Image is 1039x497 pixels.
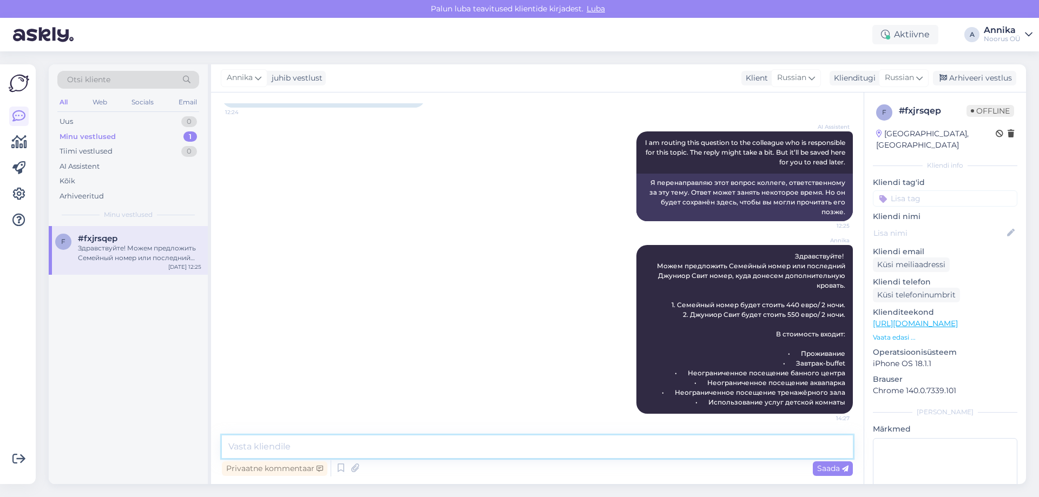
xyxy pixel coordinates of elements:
[873,423,1017,435] p: Märkmed
[873,333,1017,342] p: Vaata edasi ...
[90,95,109,109] div: Web
[830,72,876,84] div: Klienditugi
[984,35,1021,43] div: Noorus OÜ
[876,128,996,151] div: [GEOGRAPHIC_DATA], [GEOGRAPHIC_DATA]
[885,72,914,84] span: Russian
[60,176,75,187] div: Kõik
[882,108,886,116] span: f
[60,146,113,157] div: Tiimi vestlused
[809,222,850,230] span: 12:25
[183,131,197,142] div: 1
[873,227,1005,239] input: Lisa nimi
[9,73,29,94] img: Askly Logo
[873,190,1017,207] input: Lisa tag
[129,95,156,109] div: Socials
[636,174,853,221] div: Я перенаправляю этот вопрос коллеге, ответственному за эту тему. Ответ может занять некоторое вре...
[78,243,201,263] div: Здравствуйте! Можем предложить Семейный номер или последний Джуниор Свит номер, куда донесем допо...
[60,131,116,142] div: Minu vestlused
[104,210,153,220] span: Minu vestlused
[176,95,199,109] div: Email
[741,72,768,84] div: Klient
[809,123,850,131] span: AI Assistent
[899,104,966,117] div: # fxjrsqep
[78,234,117,243] span: #fxjrsqep
[583,4,608,14] span: Luba
[873,288,960,302] div: Küsi telefoninumbrit
[873,319,958,328] a: [URL][DOMAIN_NAME]
[984,26,1033,43] a: AnnikaNoorus OÜ
[873,177,1017,188] p: Kliendi tag'id
[872,25,938,44] div: Aktiivne
[873,211,1017,222] p: Kliendi nimi
[873,374,1017,385] p: Brauser
[873,407,1017,417] div: [PERSON_NAME]
[645,138,847,166] span: I am routing this question to the colleague who is responsible for this topic. The reply might ta...
[181,116,197,127] div: 0
[873,385,1017,396] p: Chrome 140.0.7339.101
[873,257,950,272] div: Küsi meiliaadressi
[222,461,327,476] div: Privaatne kommentaar
[873,246,1017,257] p: Kliendi email
[225,108,266,116] span: 12:24
[809,414,850,422] span: 14:27
[60,116,73,127] div: Uus
[966,105,1014,117] span: Offline
[873,358,1017,369] p: iPhone OS 18.1.1
[777,72,806,84] span: Russian
[60,161,100,172] div: AI Assistent
[267,72,323,84] div: juhib vestlust
[168,263,201,271] div: [DATE] 12:25
[809,236,850,244] span: Annika
[67,74,110,85] span: Otsi kliente
[964,27,979,42] div: A
[181,146,197,157] div: 0
[873,347,1017,358] p: Operatsioonisüsteem
[227,72,253,84] span: Annika
[57,95,70,109] div: All
[61,237,65,246] span: f
[984,26,1021,35] div: Annika
[933,71,1016,85] div: Arhiveeri vestlus
[60,191,104,202] div: Arhiveeritud
[873,161,1017,170] div: Kliendi info
[873,276,1017,288] p: Kliendi telefon
[873,307,1017,318] p: Klienditeekond
[817,463,849,473] span: Saada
